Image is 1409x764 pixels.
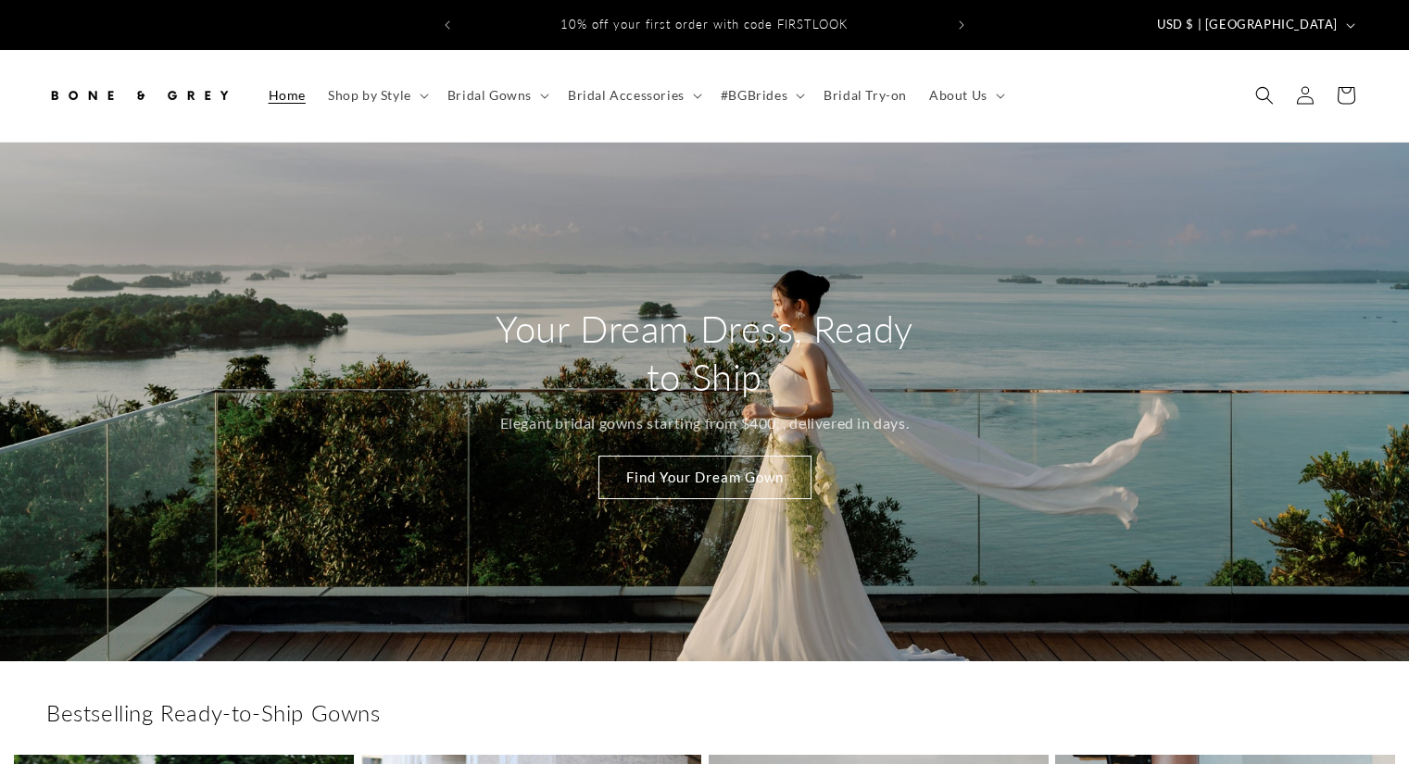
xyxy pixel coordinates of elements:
span: Shop by Style [328,87,411,104]
p: Elegant bridal gowns starting from $400, , delivered in days. [500,410,910,437]
summary: About Us [918,76,1013,115]
summary: Search [1244,75,1285,116]
span: Bridal Gowns [447,87,532,104]
a: Bone and Grey Bridal [40,69,239,123]
img: Bone and Grey Bridal [46,75,232,116]
h2: Bestselling Ready-to-Ship Gowns [46,698,1363,727]
button: Next announcement [941,7,982,43]
span: Bridal Try-on [824,87,907,104]
span: 10% off your first order with code FIRSTLOOK [560,17,848,31]
button: USD $ | [GEOGRAPHIC_DATA] [1146,7,1363,43]
summary: Bridal Gowns [436,76,557,115]
a: Find Your Dream Gown [598,456,811,499]
span: #BGBrides [721,87,787,104]
a: Bridal Try-on [812,76,918,115]
span: Home [269,87,306,104]
h2: Your Dream Dress, Ready to Ship [484,305,925,401]
summary: Shop by Style [317,76,436,115]
span: USD $ | [GEOGRAPHIC_DATA] [1157,16,1338,34]
summary: #BGBrides [710,76,812,115]
span: Bridal Accessories [568,87,685,104]
a: Home [258,76,317,115]
span: About Us [929,87,988,104]
summary: Bridal Accessories [557,76,710,115]
button: Previous announcement [427,7,468,43]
